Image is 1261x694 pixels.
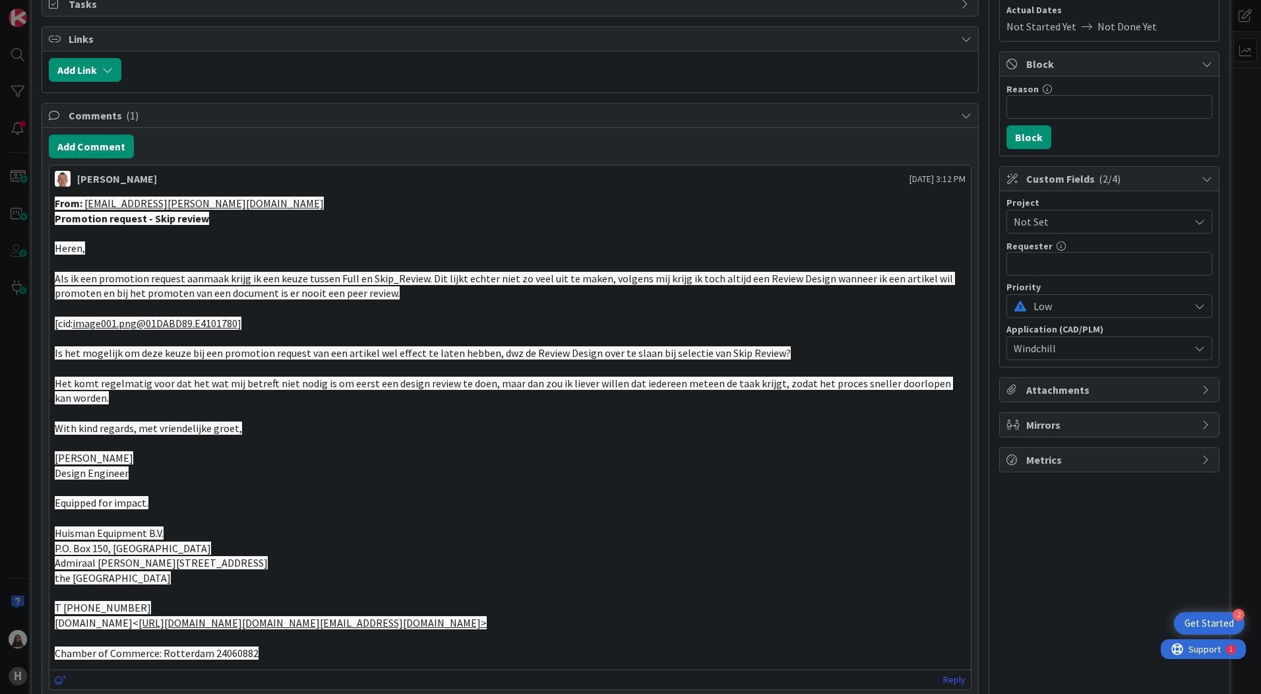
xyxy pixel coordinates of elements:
[55,422,242,435] span: With kind regards, met vriendelijke groet,
[55,377,953,405] span: Het komt regelmatig voor dat het wat mij betreft niet nodig is om eerst een design review te doen...
[1006,325,1212,334] div: Application (CAD/PLM)
[84,197,324,210] a: [EMAIL_ADDRESS][PERSON_NAME][DOMAIN_NAME]
[55,451,133,464] span: [PERSON_NAME]
[1006,198,1212,207] div: Project
[237,317,241,330] span: ]
[1233,609,1245,621] div: 2
[55,616,138,629] span: [DOMAIN_NAME]<
[49,135,134,158] button: Add Comment
[55,466,129,480] span: Design Engineer
[1006,83,1039,95] label: Reason
[126,109,138,122] span: ( 1 )
[55,556,268,569] span: Admiraal [PERSON_NAME][STREET_ADDRESS]
[73,317,237,330] a: image001.png@01DABD89.E4101780
[1006,3,1212,17] span: Actual Dates
[55,346,791,360] span: Is het mogelijk om deze keuze bij een promotion request van een artikel wel effect te laten hebbe...
[77,171,157,187] div: [PERSON_NAME]
[55,212,209,225] strong: Promotion request - Skip review
[1026,452,1195,468] span: Metrics
[1033,297,1183,315] span: Low
[69,5,72,16] div: 1
[55,197,82,210] strong: From:
[1026,171,1195,187] span: Custom Fields
[1006,125,1051,149] button: Block
[1014,340,1189,356] span: Windchill
[1026,56,1195,72] span: Block
[55,241,85,255] span: Heren,
[1014,212,1183,231] span: Not Set
[1184,617,1234,630] div: Get Started
[1006,240,1053,252] label: Requester
[55,542,211,555] span: P.O. Box 150, [GEOGRAPHIC_DATA]
[1006,18,1076,34] span: Not Started Yet
[1026,382,1195,398] span: Attachments
[1174,612,1245,635] div: Open Get Started checklist, remaining modules: 2
[1097,18,1157,34] span: Not Done Yet
[55,496,148,509] span: Equipped for impact.
[55,571,171,584] span: the [GEOGRAPHIC_DATA]
[55,647,259,660] span: Chamber of Commerce: Rotterdam 24060882
[138,616,487,629] a: [URL][DOMAIN_NAME][DOMAIN_NAME][EMAIL_ADDRESS][DOMAIN_NAME]>
[1099,172,1121,185] span: ( 2/4 )
[55,526,164,540] span: Huisman Equipment B.V.
[69,31,954,47] span: Links
[28,2,60,18] span: Support
[55,601,151,614] span: T [PHONE_NUMBER]
[69,108,954,123] span: Comments
[943,672,966,688] a: Reply
[55,171,71,187] img: TJ
[1006,282,1212,292] div: Priority
[49,58,121,82] button: Add Link
[55,317,73,330] span: [cid:
[1026,417,1195,433] span: Mirrors
[909,172,966,186] span: [DATE] 3:12 PM
[55,272,955,300] span: Als ik een promotion request aanmaak krijg ik een keuze tussen Full en Skip_Review. Dit lijkt ech...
